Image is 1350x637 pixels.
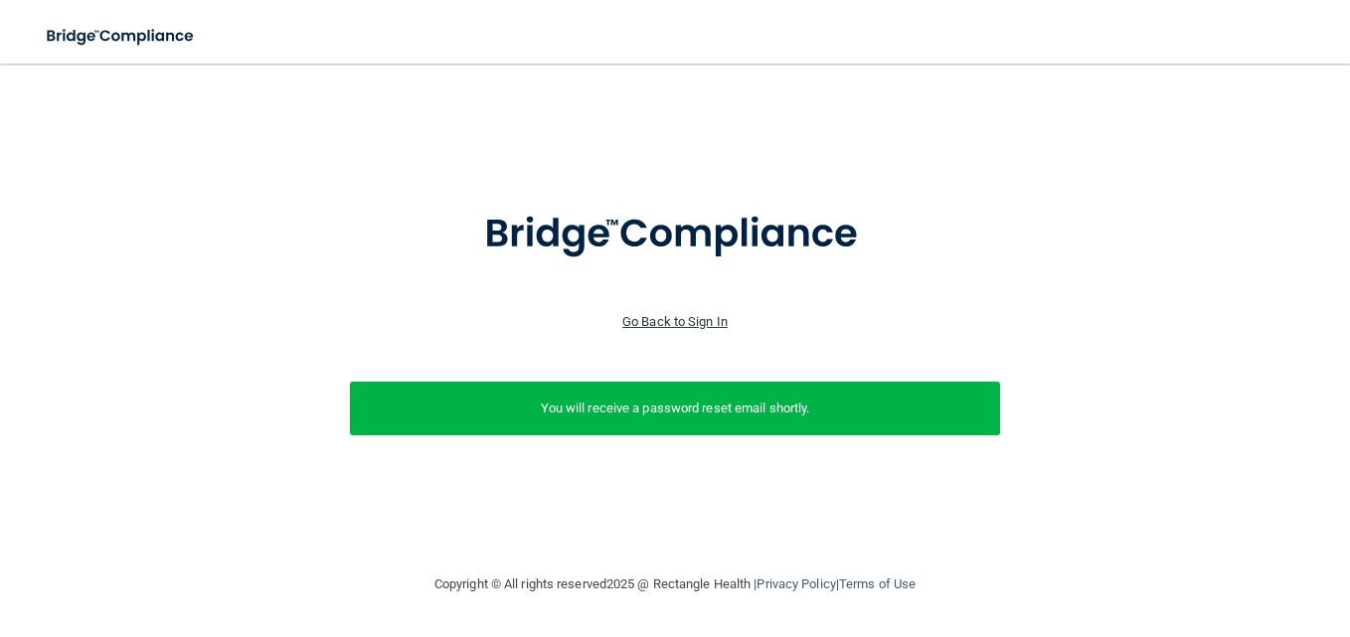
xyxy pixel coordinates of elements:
[443,183,907,286] img: bridge_compliance_login_screen.278c3ca4.svg
[622,314,728,329] a: Go Back to Sign In
[757,576,835,591] a: Privacy Policy
[312,553,1038,616] div: Copyright © All rights reserved 2025 @ Rectangle Health | |
[365,397,985,420] p: You will receive a password reset email shortly.
[1006,496,1326,575] iframe: Drift Widget Chat Controller
[30,16,213,57] img: bridge_compliance_login_screen.278c3ca4.svg
[839,576,916,591] a: Terms of Use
